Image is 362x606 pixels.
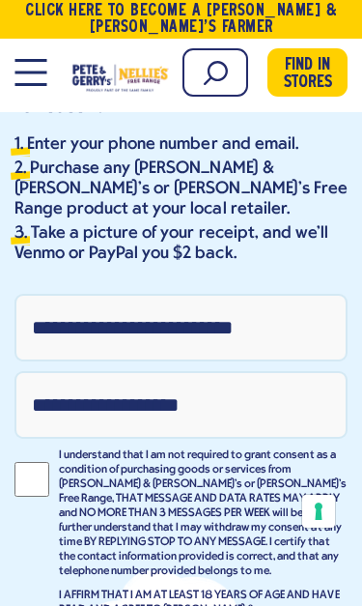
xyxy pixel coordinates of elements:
[284,57,332,92] span: Find in Stores
[14,448,49,510] input: I understand that I am not required to grant consent as a condition of purchasing goods or servic...
[59,448,348,579] p: I understand that I am not required to grant consent as a condition of purchasing goods or servic...
[302,495,335,528] button: Your consent preferences for tracking technologies
[14,224,348,264] li: Take a picture of your receipt, and we'll Venmo or PayPal you $2 back.
[14,159,348,219] li: Purchase any [PERSON_NAME] & [PERSON_NAME]’s or [PERSON_NAME]'s Free Range product at your local ...
[14,135,348,156] li: Enter your phone number and email.
[14,59,46,86] button: Open Mobile Menu Modal Dialog
[267,48,348,97] a: Find in Stores
[182,48,248,97] input: Search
